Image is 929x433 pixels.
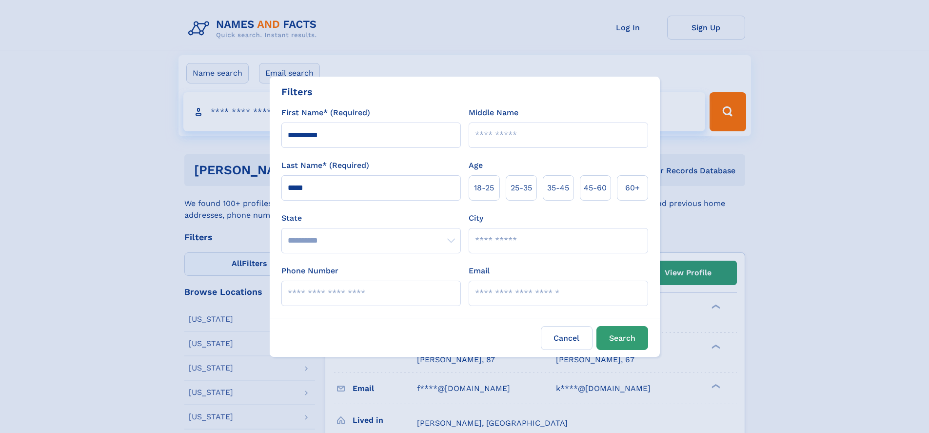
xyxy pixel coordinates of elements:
[281,160,369,171] label: Last Name* (Required)
[469,160,483,171] label: Age
[281,84,313,99] div: Filters
[541,326,593,350] label: Cancel
[511,182,532,194] span: 25‑35
[547,182,569,194] span: 35‑45
[469,212,483,224] label: City
[281,265,338,277] label: Phone Number
[474,182,494,194] span: 18‑25
[596,326,648,350] button: Search
[469,107,518,119] label: Middle Name
[281,212,461,224] label: State
[281,107,370,119] label: First Name* (Required)
[584,182,607,194] span: 45‑60
[625,182,640,194] span: 60+
[469,265,490,277] label: Email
